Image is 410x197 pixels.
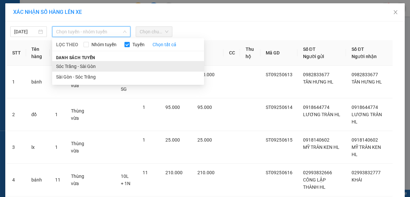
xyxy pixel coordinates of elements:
span: Người nhận [351,54,376,59]
th: SL [50,40,66,66]
th: STT [7,40,26,66]
td: bánh [26,164,50,196]
td: 4 [7,164,26,196]
span: 1 [55,145,58,150]
span: Nhóm tuyến [89,41,119,48]
span: KHÁI [351,177,362,182]
span: 25.000 [165,137,180,143]
button: Close [386,3,405,22]
span: 0918140602 [303,137,329,143]
span: 11 [143,170,148,175]
span: 95.000 [165,105,180,110]
span: Tuyến [130,41,147,48]
span: 10L + 1N [121,174,130,186]
span: 25.000 [197,137,212,143]
span: LƯƠNG TRÂN HL [351,112,382,124]
td: đồ [26,98,50,131]
td: 2 [7,98,26,131]
td: 1 [7,66,26,98]
th: CR [192,40,223,66]
td: Thùng vừa [66,98,92,131]
span: CÔNG LẬP THÀNH HL [303,177,325,190]
span: 0918644774 [303,105,329,110]
span: LƯƠNG TRÂN HL [303,112,340,117]
span: 02993832777 [351,170,380,175]
th: CC [223,40,240,66]
span: 0918644774 [351,105,378,110]
th: Thu hộ [240,40,260,66]
span: ST09250616 [266,170,292,175]
span: 1 [143,137,145,143]
td: lx [26,131,50,164]
span: down [123,30,127,34]
span: 610.000 [197,72,214,77]
li: Sóc Trăng - Sài Gòn [52,61,204,72]
span: Chọn chuyến [140,27,168,37]
span: 1 [55,112,58,117]
span: 210.000 [197,170,214,175]
span: 02993832666 [303,170,332,175]
span: Chọn tuyến - nhóm tuyến [56,27,126,37]
li: Sài Gòn - Sóc Trăng [52,72,204,82]
span: 0918140602 [351,137,378,143]
a: Chọn tất cả [153,41,176,48]
span: ST09250614 [266,105,292,110]
span: Danh sách tuyến [52,55,99,61]
span: Số ĐT [303,47,315,52]
td: Thùng vừa [66,131,92,164]
span: 1 [143,105,145,110]
td: 3 [7,131,26,164]
span: MỸ TRÂN KEN HL [351,145,381,157]
td: Thùng vừa [66,164,92,196]
span: 95.000 [197,105,212,110]
span: LỌC THEO [56,41,78,48]
span: ST09250613 [266,72,292,77]
th: Tên hàng [26,40,50,66]
span: 11 [55,177,60,182]
td: bánh [26,66,50,98]
span: MỸ TRÂN KEN HL [303,145,339,150]
span: 0982833677 [303,72,329,77]
span: TÂN HƯNG HL [351,79,382,84]
span: 210.000 [165,170,183,175]
th: Mã GD [260,40,297,66]
span: ST09250615 [266,137,292,143]
input: 15/09/2025 [14,28,37,35]
span: close [393,10,398,15]
span: Người gửi [303,54,324,59]
span: 0982833677 [351,72,378,77]
span: XÁC NHẬN SỐ HÀNG LÊN XE [13,9,82,15]
span: TÂN HƯNG HL [303,79,333,84]
span: Số ĐT [351,47,364,52]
